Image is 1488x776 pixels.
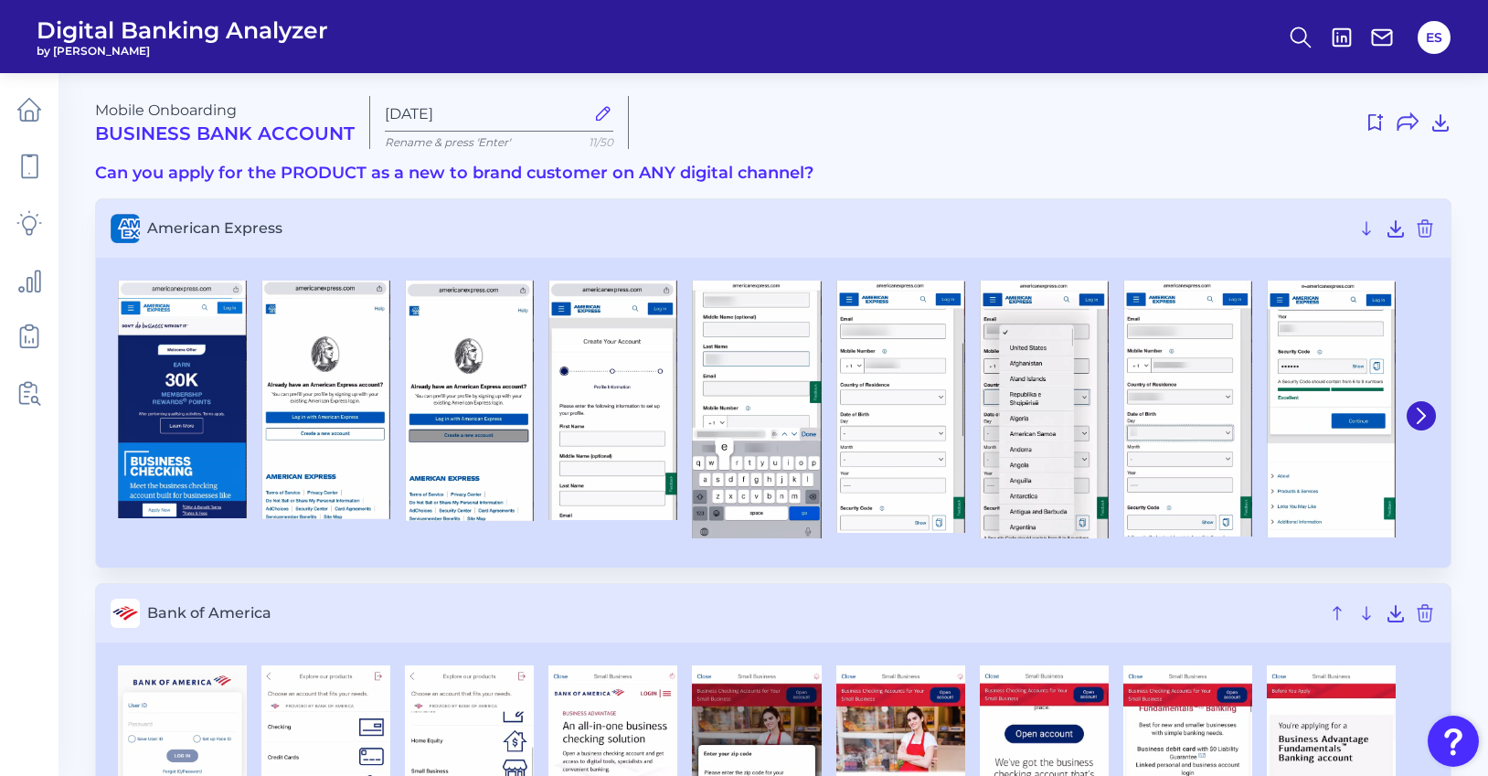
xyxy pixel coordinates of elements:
[37,16,328,44] span: Digital Banking Analyzer
[147,219,1348,237] span: American Express
[118,281,247,519] img: American Express
[980,281,1109,539] img: American Express
[95,122,355,144] h2: Business Bank Account
[147,604,1319,622] span: Bank of America
[548,281,677,520] img: American Express
[589,135,613,149] span: 11/50
[37,44,328,58] span: by [PERSON_NAME]
[405,281,534,521] img: American Express
[1418,21,1451,54] button: ES
[1428,716,1479,767] button: Open Resource Center
[692,281,821,539] img: American Express
[1123,281,1252,537] img: American Express
[385,135,613,149] p: Rename & press 'Enter'
[95,101,355,144] div: Mobile Onboarding
[261,281,390,519] img: American Express
[836,281,965,533] img: American Express
[95,164,1451,184] h3: Can you apply for the PRODUCT as a new to brand customer on ANY digital channel?
[1267,281,1396,537] img: American Express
